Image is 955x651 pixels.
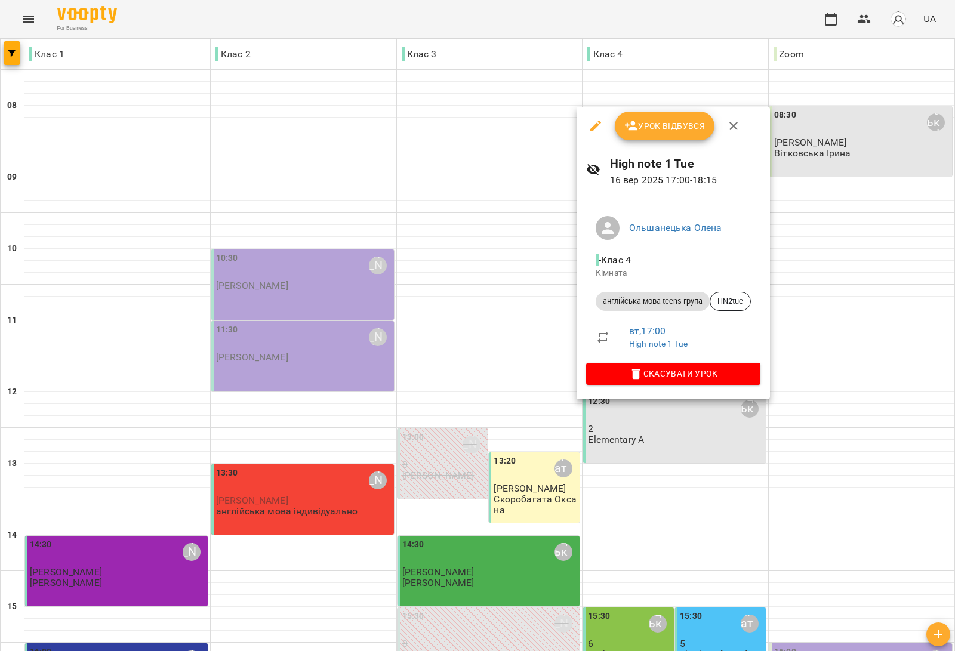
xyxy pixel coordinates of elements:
span: - Клас 4 [596,254,633,266]
p: Кімната [596,267,751,279]
span: HN2tue [710,296,750,307]
button: Скасувати Урок [586,363,760,384]
a: вт , 17:00 [629,325,666,337]
span: англійська мова teens група [596,296,710,307]
a: High note 1 Tue [629,339,688,348]
span: Скасувати Урок [596,366,751,381]
p: 16 вер 2025 17:00 - 18:15 [610,173,760,187]
span: Урок відбувся [624,119,706,133]
button: Урок відбувся [615,112,715,140]
h6: High note 1 Tue [610,155,760,173]
div: HN2tue [710,292,751,311]
a: Ольшанецька Олена [629,222,722,233]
